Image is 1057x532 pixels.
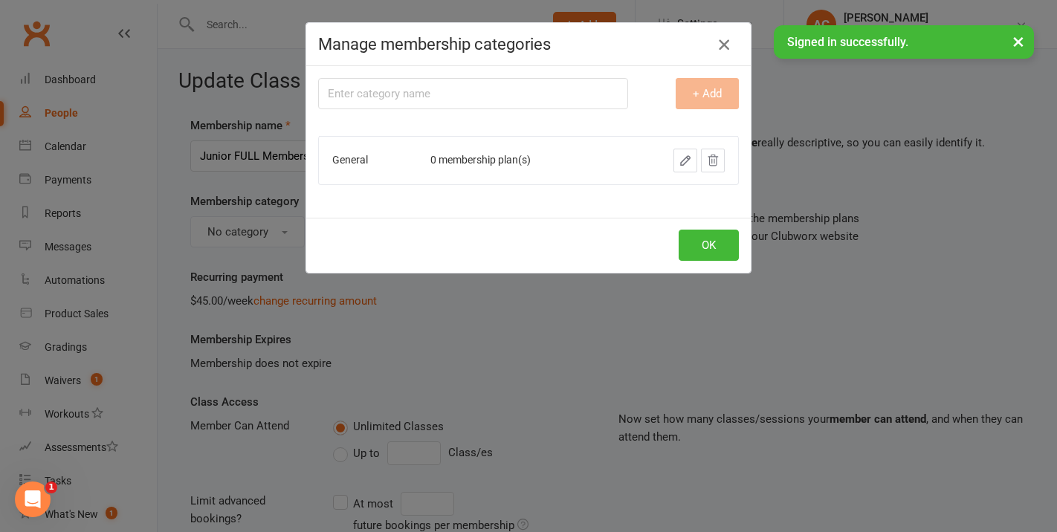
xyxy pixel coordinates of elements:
input: Enter category name [318,78,628,109]
div: General [332,155,404,166]
button: OK [679,230,739,261]
span: 1 [45,481,57,493]
span: Signed in successfully. [787,35,908,49]
iframe: Intercom live chat [15,481,51,517]
button: × [1005,25,1032,57]
div: 0 membership plan(s) [430,155,603,166]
